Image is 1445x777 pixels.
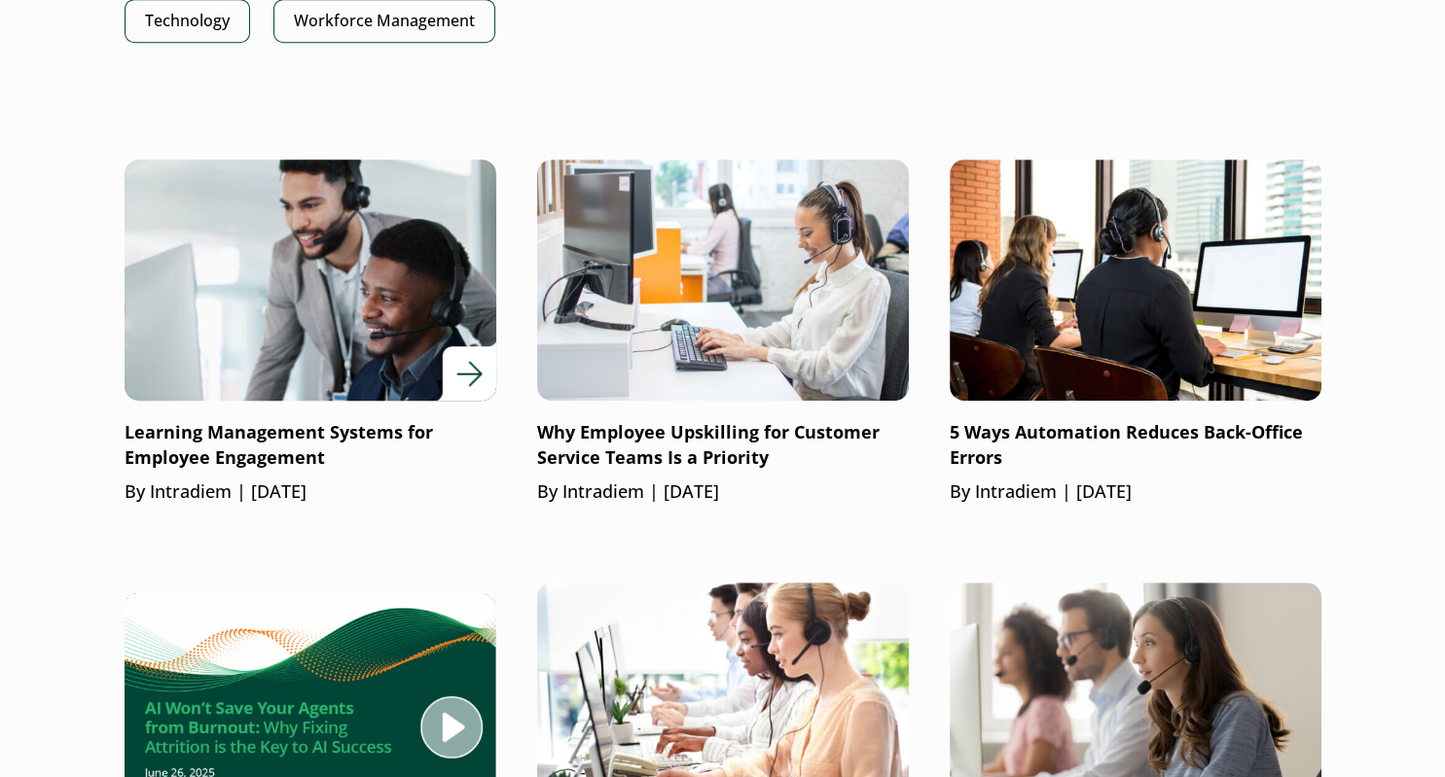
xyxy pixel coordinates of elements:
[125,159,496,505] a: Learning Management Systems for Employee EngagementBy Intradiem | [DATE]
[125,479,496,505] p: By Intradiem | [DATE]
[537,420,909,471] p: Why Employee Upskilling for Customer Service Teams Is a Priority
[950,420,1321,471] p: 5 Ways Automation Reduces Back-Office Errors
[537,159,909,505] a: Why Employee Upskilling for Customer Service Teams Is a PriorityBy Intradiem | [DATE]
[950,159,1321,505] a: 5 Ways Automation Reduces Back-Office ErrorsBy Intradiem | [DATE]
[950,479,1321,505] p: By Intradiem | [DATE]
[537,479,909,505] p: By Intradiem | [DATE]
[125,420,496,471] p: Learning Management Systems for Employee Engagement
